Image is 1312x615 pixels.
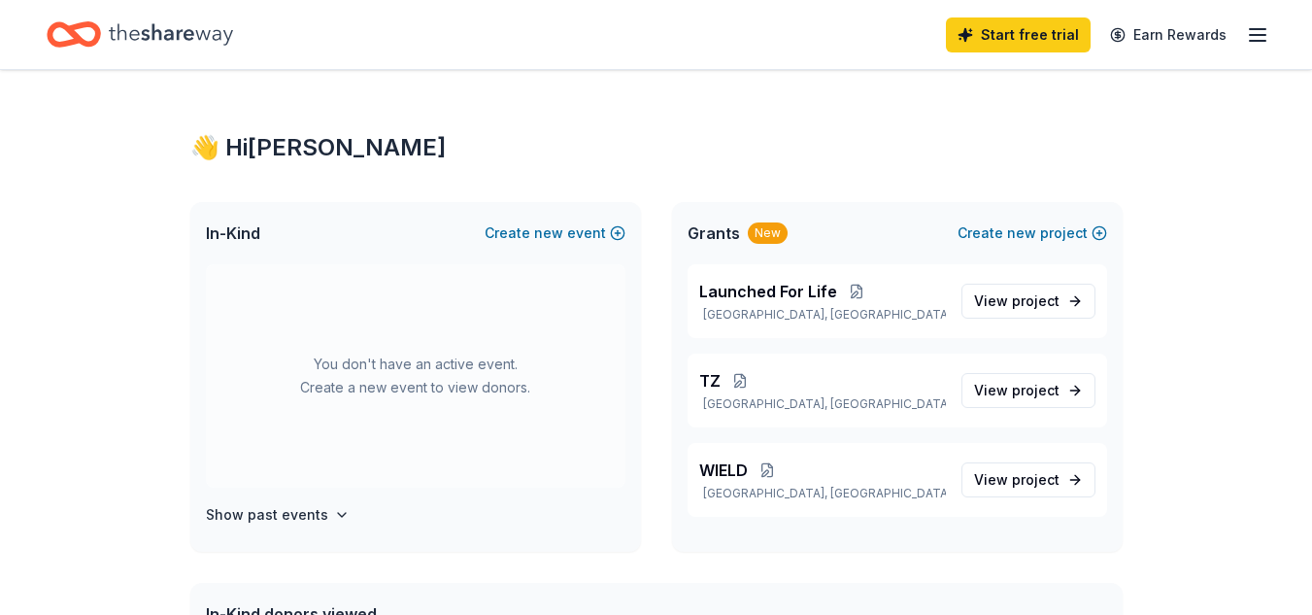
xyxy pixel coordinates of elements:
[1098,17,1238,52] a: Earn Rewards
[485,222,625,245] button: Createnewevent
[1012,471,1060,488] span: project
[961,373,1095,408] a: View project
[699,280,837,303] span: Launched For Life
[958,222,1107,245] button: Createnewproject
[206,503,350,527] button: Show past events
[961,462,1095,497] a: View project
[206,264,625,488] div: You don't have an active event. Create a new event to view donors.
[206,222,260,245] span: In-Kind
[974,290,1060,313] span: View
[1012,382,1060,398] span: project
[974,379,1060,402] span: View
[699,459,748,482] span: WIELD
[1007,222,1036,245] span: new
[699,396,946,412] p: [GEOGRAPHIC_DATA], [GEOGRAPHIC_DATA]
[1012,292,1060,309] span: project
[47,12,233,57] a: Home
[974,468,1060,492] span: View
[748,222,788,244] div: New
[699,307,946,323] p: [GEOGRAPHIC_DATA], [GEOGRAPHIC_DATA]
[190,132,1123,163] div: 👋 Hi [PERSON_NAME]
[699,369,721,393] span: TZ
[946,17,1091,52] a: Start free trial
[688,222,740,245] span: Grants
[961,284,1095,319] a: View project
[534,222,563,245] span: new
[206,503,328,527] h4: Show past events
[699,486,946,501] p: [GEOGRAPHIC_DATA], [GEOGRAPHIC_DATA]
